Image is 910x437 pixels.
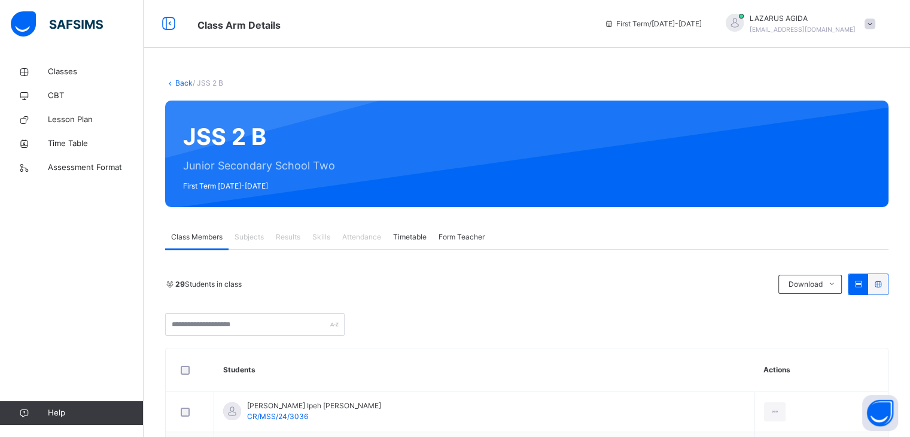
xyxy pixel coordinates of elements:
span: LAZARUS AGIDA [750,13,856,24]
img: safsims [11,11,103,37]
span: Class Members [171,232,223,242]
span: [EMAIL_ADDRESS][DOMAIN_NAME] [750,26,856,33]
th: Students [214,348,755,392]
span: CR/MSS/24/3036 [247,412,308,421]
span: Assessment Format [48,162,144,174]
button: Open asap [862,395,898,431]
span: Time Table [48,138,144,150]
a: Back [175,78,193,87]
span: / JSS 2 B [193,78,223,87]
span: session/term information [604,19,702,29]
span: Results [276,232,300,242]
span: Subjects [235,232,264,242]
span: Students in class [175,279,242,290]
span: Class Arm Details [197,19,281,31]
span: CBT [48,90,144,102]
span: Skills [312,232,330,242]
span: Lesson Plan [48,114,144,126]
div: LAZARUSAGIDA [714,13,881,35]
span: Classes [48,66,144,78]
span: Form Teacher [439,232,485,242]
span: Download [788,279,822,290]
span: [PERSON_NAME] Ipeh [PERSON_NAME] [247,400,381,411]
b: 29 [175,280,185,289]
span: Timetable [393,232,427,242]
span: Help [48,407,143,419]
th: Actions [754,348,888,392]
span: Attendance [342,232,381,242]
